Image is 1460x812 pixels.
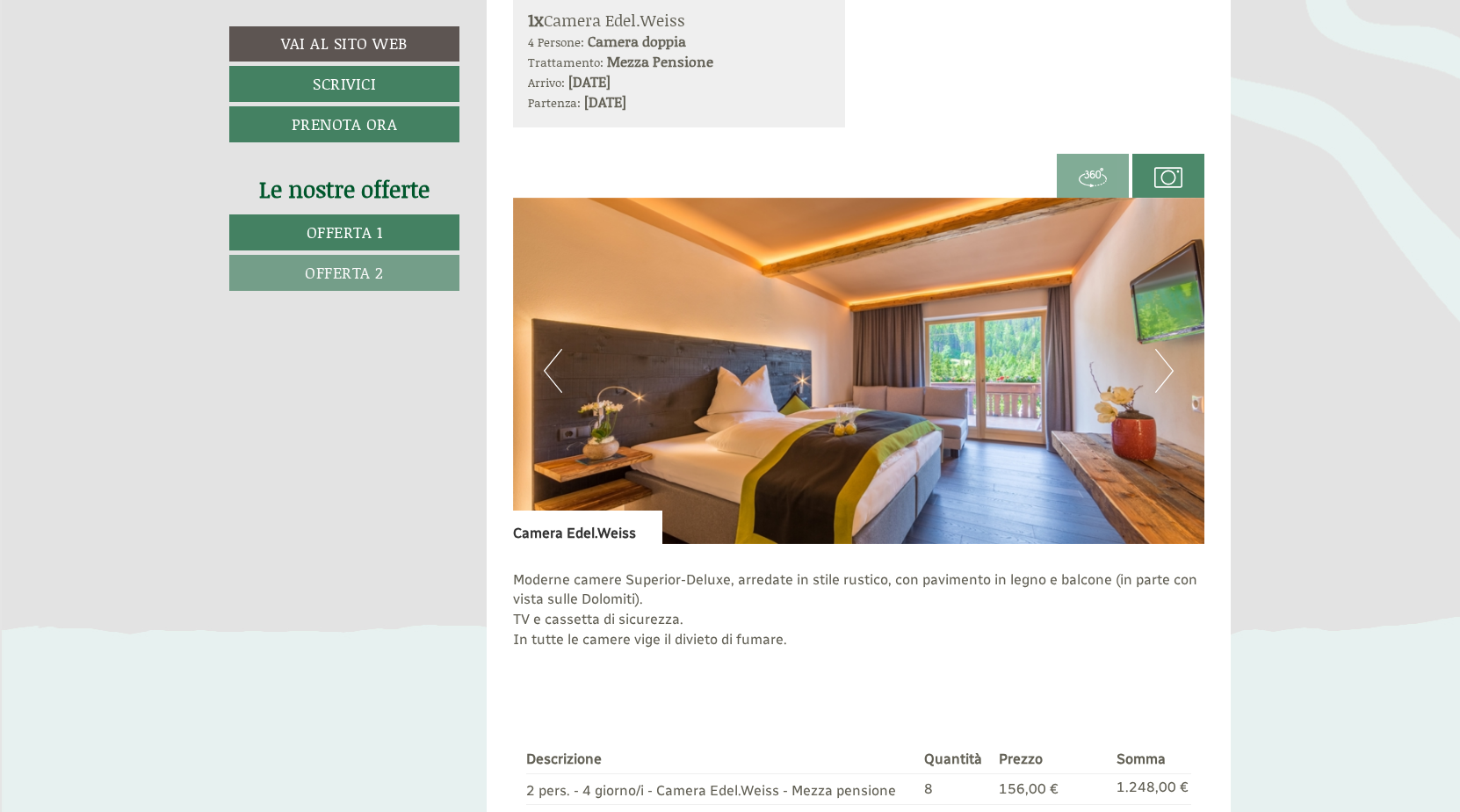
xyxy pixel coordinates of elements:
[1109,746,1191,773] th: Somma
[528,93,581,112] small: Partenza:
[528,7,831,33] div: Camera Edel.Weiss
[584,91,626,112] b: [DATE]
[229,106,459,142] a: Prenota ora
[1079,163,1107,192] img: 360-grad.svg
[513,198,1205,544] img: image
[1109,773,1191,805] td: 1.248,00 €
[526,746,917,773] th: Descrizione
[229,173,459,206] div: Le nostre offerte
[528,33,584,51] small: 4 Persone:
[607,51,713,71] b: Mezza Pensione
[917,773,992,805] td: 8
[305,261,384,284] span: Offerta 2
[528,7,544,32] b: 1x
[307,221,383,243] span: Offerta 1
[528,73,565,91] small: Arrivo:
[568,71,611,91] b: [DATE]
[528,53,604,71] small: Trattamento:
[917,746,992,773] th: Quantità
[999,780,1059,797] span: 156,00 €
[1154,163,1182,192] img: camera.svg
[513,570,1205,671] p: Moderne camere Superior-Deluxe, arredate in stile rustico, con pavimento in legno e balcone (in p...
[1155,349,1174,393] button: Next
[229,26,459,62] a: Vai al sito web
[513,511,662,544] div: Camera Edel.Weiss
[526,773,917,805] td: 2 pers. - 4 giorno/i - Camera Edel.Weiss - Mezza pensione
[544,349,562,393] button: Previous
[992,746,1109,773] th: Prezzo
[229,66,459,102] a: Scrivici
[588,31,686,51] b: Camera doppia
